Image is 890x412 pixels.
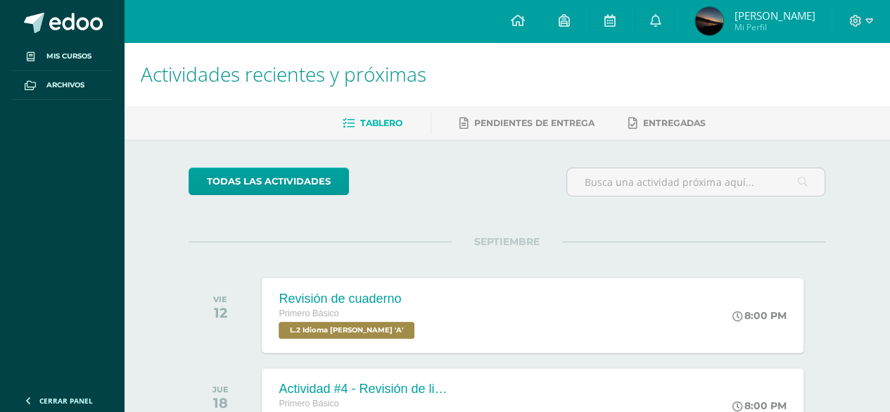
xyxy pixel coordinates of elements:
[39,396,93,406] span: Cerrar panel
[360,118,402,128] span: Tablero
[732,309,787,322] div: 8:00 PM
[189,168,349,195] a: todas las Actividades
[46,80,84,91] span: Archivos
[695,7,723,35] img: d0711b40ec439666d0e7767adc0c4bb0.png
[11,71,113,100] a: Archivos
[734,21,815,33] span: Mi Perfil
[279,399,338,408] span: Primero Básico
[212,394,229,411] div: 18
[213,304,227,321] div: 12
[11,42,113,71] a: Mis cursos
[628,112,706,135] a: Entregadas
[279,308,338,318] span: Primero Básico
[643,118,706,128] span: Entregadas
[46,51,91,62] span: Mis cursos
[343,112,402,135] a: Tablero
[279,292,418,306] div: Revisión de cuaderno
[279,322,414,339] span: L.2 Idioma Maya Kaqchikel 'A'
[567,168,825,196] input: Busca una actividad próxima aquí...
[732,399,787,412] div: 8:00 PM
[212,385,229,394] div: JUE
[452,235,562,248] span: SEPTIEMBRE
[734,8,815,23] span: [PERSON_NAME]
[474,118,595,128] span: Pendientes de entrega
[279,382,447,397] div: Actividad #4 - Revisión de libro
[213,294,227,304] div: VIE
[141,61,426,87] span: Actividades recientes y próximas
[459,112,595,135] a: Pendientes de entrega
